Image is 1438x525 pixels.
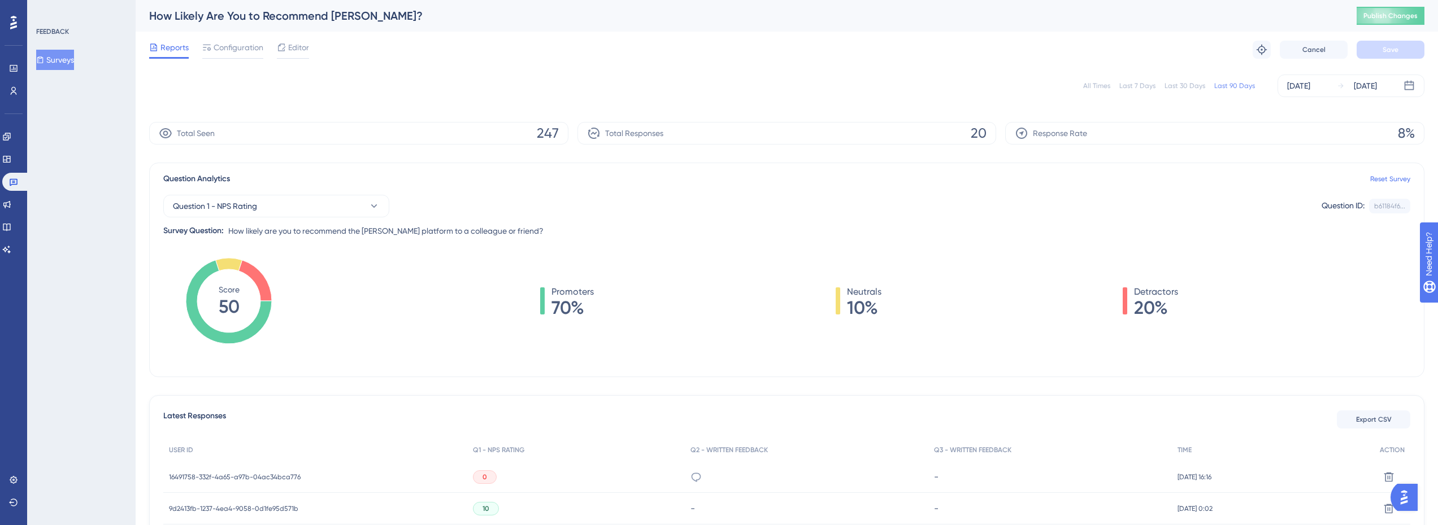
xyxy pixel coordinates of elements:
[1356,415,1392,424] span: Export CSV
[1354,79,1377,93] div: [DATE]
[214,41,263,54] span: Configuration
[1391,480,1424,514] iframe: UserGuiding AI Assistant Launcher
[483,473,487,482] span: 0
[219,296,240,317] tspan: 50
[1178,445,1192,454] span: TIME
[173,199,257,213] span: Question 1 - NPS Rating
[971,124,987,142] span: 20
[1178,504,1213,513] span: [DATE] 0:02
[177,126,215,140] span: Total Seen
[690,445,768,454] span: Q2 - WRITTEN FEEDBACK
[288,41,309,54] span: Editor
[27,3,71,16] span: Need Help?
[1357,7,1424,25] button: Publish Changes
[219,285,240,294] tspan: Score
[1280,41,1348,59] button: Cancel
[1398,124,1415,142] span: 8%
[1322,199,1365,213] div: Question ID:
[1337,410,1410,428] button: Export CSV
[149,8,1328,24] div: How Likely Are You to Recommend [PERSON_NAME]?
[934,445,1011,454] span: Q3 - WRITTEN FEEDBACK
[847,285,881,299] span: Neutrals
[169,445,193,454] span: USER ID
[169,473,301,482] span: 16491758-332f-4a65-a97b-04ac34bca776
[1363,11,1418,20] span: Publish Changes
[228,224,544,238] span: How likely are you to recommend the [PERSON_NAME] platform to a colleague or friend?
[1119,81,1155,90] div: Last 7 Days
[690,503,923,514] div: -
[605,126,663,140] span: Total Responses
[483,504,489,513] span: 10
[1178,473,1211,482] span: [DATE] 16:16
[1165,81,1205,90] div: Last 30 Days
[537,124,559,142] span: 247
[1302,45,1326,54] span: Cancel
[847,299,881,317] span: 10%
[1083,81,1110,90] div: All Times
[163,172,230,186] span: Question Analytics
[160,41,189,54] span: Reports
[551,299,594,317] span: 70%
[1134,285,1178,299] span: Detractors
[163,409,226,430] span: Latest Responses
[551,285,594,299] span: Promoters
[1380,445,1405,454] span: ACTION
[1033,126,1087,140] span: Response Rate
[1214,81,1255,90] div: Last 90 Days
[1374,202,1405,211] div: b61184f6...
[36,50,74,70] button: Surveys
[934,471,1166,482] div: -
[1134,299,1178,317] span: 20%
[1287,79,1310,93] div: [DATE]
[163,224,224,238] div: Survey Question:
[1370,174,1410,183] a: Reset Survey
[36,27,69,36] div: FEEDBACK
[163,195,389,217] button: Question 1 - NPS Rating
[1383,45,1398,54] span: Save
[473,445,524,454] span: Q1 - NPS RATING
[934,503,1166,514] div: -
[169,504,298,513] span: 9d2413fb-1237-4ea4-9058-0d1fe95d571b
[1357,41,1424,59] button: Save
